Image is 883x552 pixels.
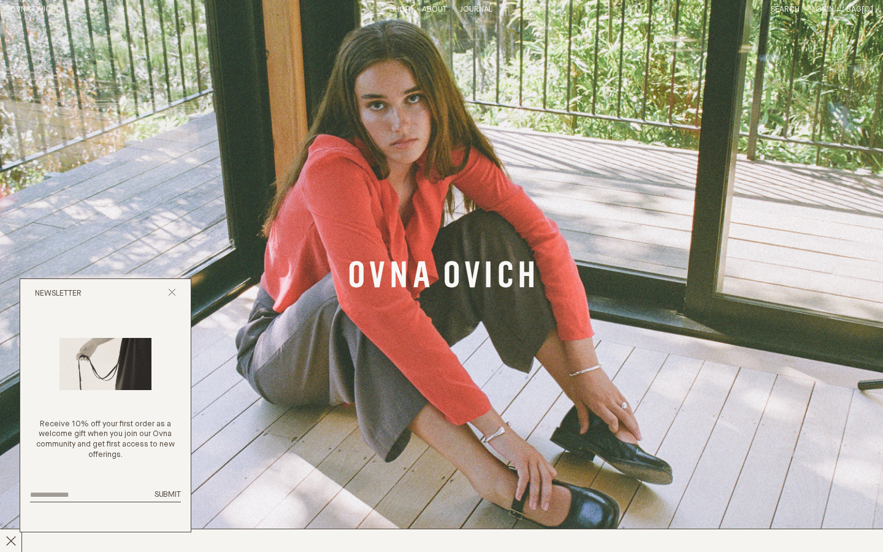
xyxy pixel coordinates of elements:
summary: About [422,5,447,15]
a: Journal [459,6,492,13]
a: Search [771,6,800,13]
span: Bag [846,6,862,13]
p: Receive 10% off your first order as a welcome gift when you join our Ovna community and get first... [30,420,181,461]
a: Shop [390,6,410,13]
button: Submit [155,490,181,500]
span: [0] [862,6,873,13]
a: Login [812,6,834,13]
a: Banner Link [350,261,533,291]
a: Home [10,6,56,13]
h2: Newsletter [35,289,82,299]
span: Submit [155,491,181,499]
button: Close popup [168,288,176,300]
